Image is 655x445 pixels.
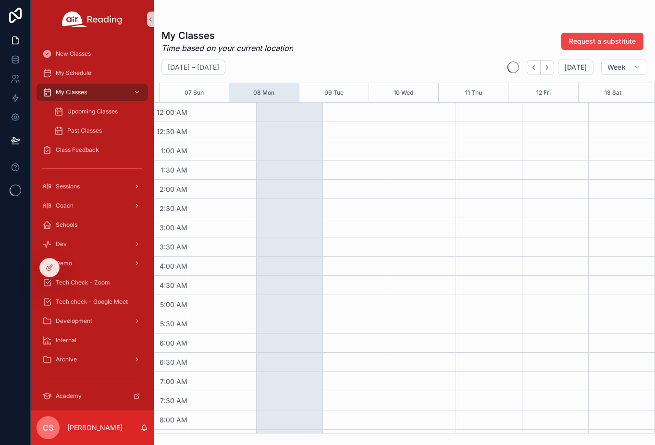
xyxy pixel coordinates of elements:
[67,127,102,135] span: Past Classes
[157,281,190,289] span: 4:30 AM
[62,12,123,27] img: App logo
[157,416,190,424] span: 8:00 AM
[67,423,123,433] p: [PERSON_NAME]
[159,166,190,174] span: 1:30 AM
[48,103,148,120] a: Upcoming Classes
[37,312,148,330] a: Development
[56,50,91,58] span: New Classes
[56,69,91,77] span: My Schedule
[527,60,541,75] button: Back
[56,221,77,229] span: Schools
[37,351,148,368] a: Archive
[56,392,82,400] span: Academy
[607,63,626,72] span: Week
[37,64,148,82] a: My Schedule
[37,84,148,101] a: My Classes
[56,88,87,96] span: My Classes
[56,240,67,248] span: Dev
[157,223,190,232] span: 3:00 AM
[154,127,190,136] span: 12:30 AM
[37,45,148,62] a: New Classes
[37,216,148,234] a: Schools
[37,332,148,349] a: Internal
[157,185,190,193] span: 2:00 AM
[158,320,190,328] span: 5:30 AM
[37,178,148,195] a: Sessions
[601,60,647,75] button: Week
[157,358,190,366] span: 6:30 AM
[56,298,128,306] span: Tech check - Google Meet
[324,83,344,102] button: 09 Tue
[56,146,99,154] span: Class Feedback
[465,83,482,102] button: 11 Thu
[157,243,190,251] span: 3:30 AM
[185,83,204,102] button: 07 Sun
[154,108,190,116] span: 12:00 AM
[536,83,551,102] button: 12 Fri
[37,255,148,272] a: Demo
[158,377,190,385] span: 7:00 AM
[605,83,621,102] button: 13 Sat
[158,396,190,405] span: 7:30 AM
[168,62,219,72] h2: [DATE] – [DATE]
[161,42,293,54] em: Time based on your current location
[48,122,148,139] a: Past Classes
[56,183,80,190] span: Sessions
[56,260,72,267] span: Demo
[158,300,190,309] span: 5:00 AM
[564,63,587,72] span: [DATE]
[37,274,148,291] a: Tech Check - Zoom
[541,60,554,75] button: Next
[569,37,636,46] span: Request a substitute
[43,422,53,433] span: CS
[561,33,643,50] button: Request a substitute
[67,108,118,115] span: Upcoming Classes
[253,83,274,102] button: 08 Mon
[56,317,92,325] span: Development
[56,202,74,210] span: Coach
[157,262,190,270] span: 4:00 AM
[157,339,190,347] span: 6:00 AM
[37,293,148,310] a: Tech check - Google Meet
[394,83,413,102] button: 10 Wed
[161,29,293,42] h1: My Classes
[37,197,148,214] a: Coach
[37,141,148,159] a: Class Feedback
[56,279,110,286] span: Tech Check - Zoom
[37,387,148,405] a: Academy
[56,336,76,344] span: Internal
[37,235,148,253] a: Dev
[31,38,154,410] div: scrollable content
[159,147,190,155] span: 1:00 AM
[56,356,77,363] span: Archive
[157,204,190,212] span: 2:30 AM
[558,60,593,75] button: [DATE]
